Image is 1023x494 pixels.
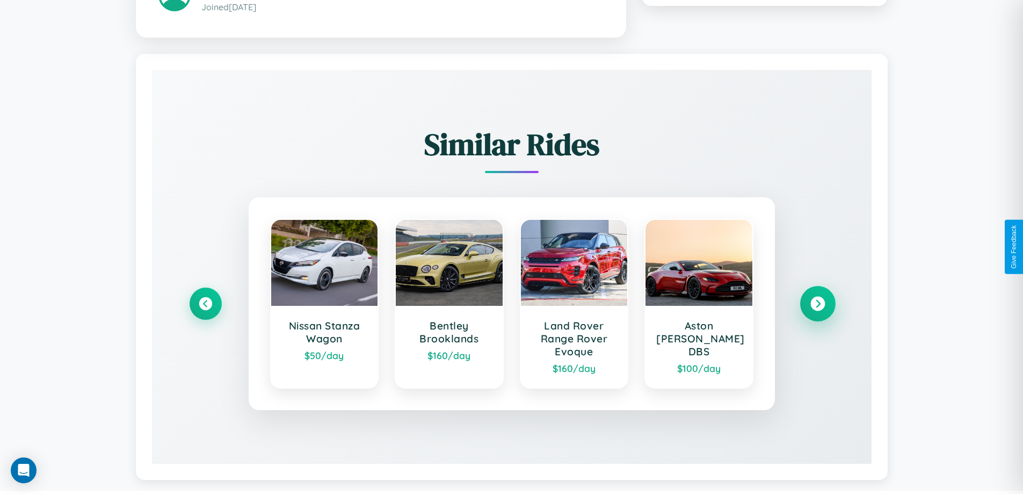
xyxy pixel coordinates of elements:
a: Aston [PERSON_NAME] DBS$100/day [644,219,753,389]
div: $ 100 /day [656,362,742,374]
div: $ 160 /day [407,349,492,361]
div: Open Intercom Messenger [11,457,37,483]
div: Give Feedback [1010,225,1018,269]
a: Land Rover Range Rover Evoque$160/day [520,219,629,389]
h2: Similar Rides [190,124,834,165]
h3: Aston [PERSON_NAME] DBS [656,319,742,358]
div: $ 50 /day [282,349,367,361]
h3: Land Rover Range Rover Evoque [532,319,617,358]
div: $ 160 /day [532,362,617,374]
h3: Bentley Brooklands [407,319,492,345]
a: Bentley Brooklands$160/day [395,219,504,389]
a: Nissan Stanza Wagon$50/day [270,219,379,389]
h3: Nissan Stanza Wagon [282,319,367,345]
